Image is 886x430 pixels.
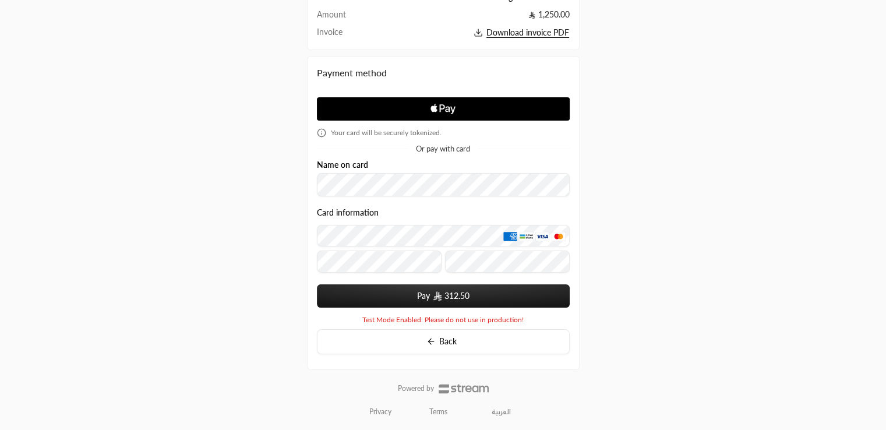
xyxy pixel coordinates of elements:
span: Test Mode Enabled: Please do not use in production! [362,315,524,325]
label: Name on card [317,160,368,170]
span: 312.50 [444,290,470,302]
a: Terms [429,407,447,417]
input: Expiry date [317,251,442,273]
span: Download invoice PDF [486,27,569,38]
div: Card information [317,208,570,277]
span: Back [439,336,457,346]
legend: Card information [317,208,379,217]
td: 1,250.00 [368,9,569,26]
img: SAR [433,291,442,301]
input: Credit Card [317,225,570,247]
td: Invoice [317,26,368,40]
span: Or pay with card [416,145,470,153]
p: Powered by [398,384,434,393]
button: Download invoice PDF [368,26,569,40]
div: Name on card [317,160,570,197]
input: CVC [445,251,570,273]
button: Back [317,329,570,354]
button: Pay SAR312.50 [317,284,570,308]
a: العربية [485,403,517,421]
a: Privacy [369,407,391,417]
td: Amount [317,9,368,26]
img: Visa [535,232,549,241]
img: MasterCard [552,232,566,241]
img: AMEX [503,232,517,241]
div: Payment method [317,66,570,80]
span: Your card will be securely tokenized. [331,128,442,138]
img: MADA [519,232,533,241]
